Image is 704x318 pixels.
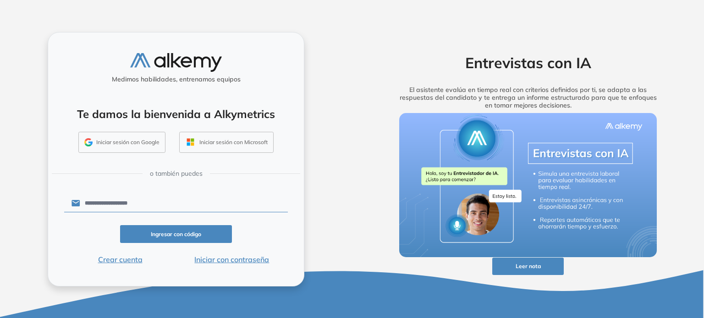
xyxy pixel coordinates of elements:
[492,258,564,275] button: Leer nota
[60,108,292,121] h4: Te damos la bienvenida a Alkymetrics
[64,254,176,265] button: Crear cuenta
[120,225,232,243] button: Ingresar con código
[176,254,288,265] button: Iniciar con contraseña
[385,86,671,109] h5: El asistente evalúa en tiempo real con criterios definidos por ti, se adapta a las respuestas del...
[399,113,657,258] img: img-more-info
[130,53,222,72] img: logo-alkemy
[385,54,671,71] h2: Entrevistas con IA
[52,75,300,83] h5: Medimos habilidades, entrenamos equipos
[185,137,196,147] img: OUTLOOK_ICON
[150,169,203,178] span: o también puedes
[78,132,165,153] button: Iniciar sesión con Google
[84,138,93,146] img: GMAIL_ICON
[179,132,274,153] button: Iniciar sesión con Microsoft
